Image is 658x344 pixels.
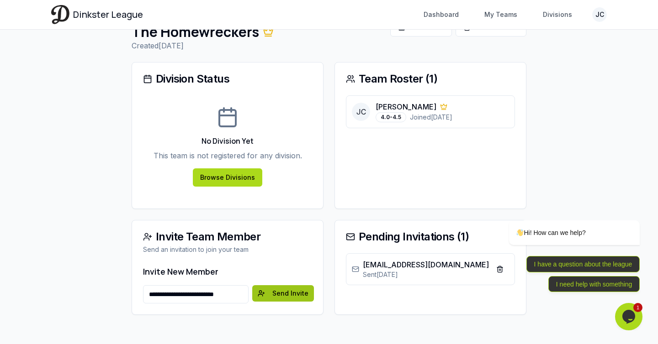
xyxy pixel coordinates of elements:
h1: The Homewreckers [132,24,383,40]
button: JC [592,7,607,22]
div: Invite Team Member [143,231,312,242]
iframe: chat widget [480,138,644,298]
span: JC [352,103,370,121]
p: [EMAIL_ADDRESS][DOMAIN_NAME] [363,259,489,270]
a: Dinkster League [51,5,143,24]
p: Sent [DATE] [363,270,489,279]
div: Division Status [143,73,312,84]
iframe: chat widget [615,303,644,330]
span: Dinkster League [73,8,143,21]
p: This team is not registered for any division. [143,150,312,161]
div: Pending Invitations ( 1 ) [346,231,515,242]
h3: No Division Yet [143,136,312,146]
p: [PERSON_NAME] [376,101,436,112]
button: Send Invite [252,285,314,302]
a: My Teams [479,6,523,23]
p: Created [DATE] [132,40,383,51]
span: Joined [DATE] [410,113,452,122]
img: Dinkster [51,5,69,24]
a: Divisions [537,6,578,23]
h3: Invite New Member [143,265,312,278]
div: Send an invitation to join your team [143,245,312,254]
a: Dashboard [418,6,464,23]
div: Team Roster ( 1 ) [346,73,515,84]
a: Browse Divisions [193,168,262,187]
div: 4.0-4.5 [376,112,406,122]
